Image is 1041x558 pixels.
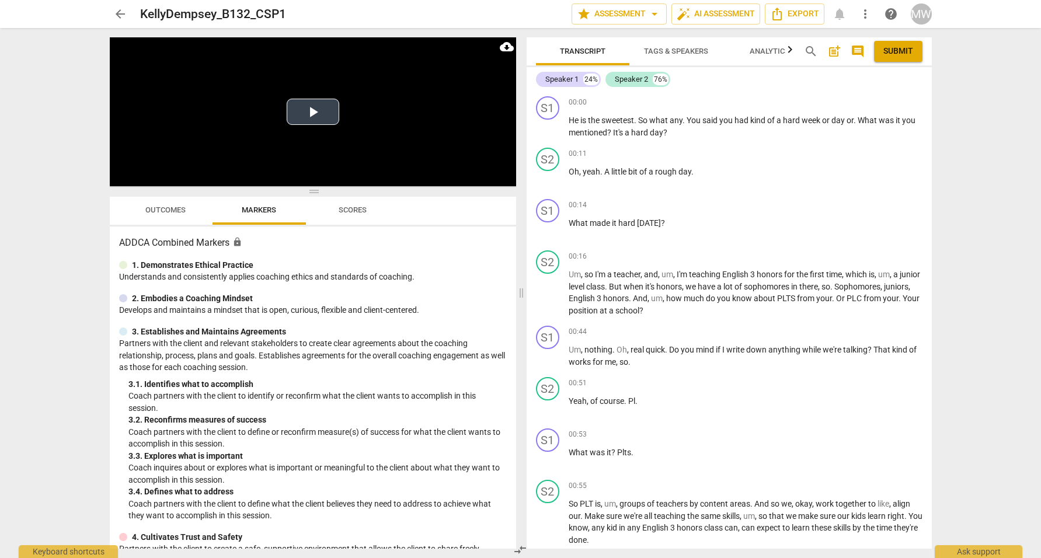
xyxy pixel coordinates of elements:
span: Oh [569,167,579,176]
span: when [624,282,645,291]
span: in [791,282,799,291]
span: nothing [584,345,612,354]
span: or [847,116,854,125]
div: 76% [653,74,669,85]
span: sure [820,511,837,521]
span: search [804,44,818,58]
span: . [899,294,903,303]
div: Ask support [935,545,1022,558]
div: Change speaker [536,250,559,274]
span: , [640,270,644,279]
span: do [706,294,717,303]
span: and [644,270,658,279]
span: Pl [628,396,635,406]
span: Or [836,294,847,303]
span: class [586,282,605,291]
span: compare_arrows [513,543,527,557]
span: our [569,511,580,521]
span: skills [722,511,740,521]
span: Plts [617,448,631,457]
span: junior [900,270,920,279]
span: , [579,167,583,176]
span: auto_fix_high [677,7,691,21]
span: Filler word [569,345,581,354]
span: we [786,511,798,521]
span: down [746,345,768,354]
span: Yeah [569,396,587,406]
button: Add summary [825,42,844,61]
span: . [832,294,836,303]
span: , [658,270,661,279]
span: know [569,523,588,532]
span: Export [770,7,819,21]
span: juniors [884,282,908,291]
span: honors [757,270,784,279]
span: position [569,306,600,315]
span: arrow_back [113,7,127,21]
span: you [717,294,732,303]
span: . [904,511,908,521]
span: Sophomores [834,282,880,291]
a: Help [880,4,901,25]
div: 3. 4. Defines what to address [128,486,507,498]
p: Partners with the client and relevant stakeholders to create clear agreements about the coaching ... [119,337,507,374]
span: honors [656,282,682,291]
span: from [797,294,816,303]
span: Transcript [560,47,605,55]
span: So [569,499,580,508]
span: Tags & Speakers [644,47,708,55]
span: I'm [677,270,689,279]
span: . [635,396,638,406]
span: 3 [750,270,757,279]
span: teachers [656,499,690,508]
span: lot [723,282,734,291]
p: Coach partners with the client to identify or reconfirm what the client wants to accomplish in th... [128,390,507,414]
span: kind [750,116,767,125]
span: , [587,396,590,406]
span: Your [903,294,920,303]
span: Filler word [617,345,627,354]
span: groups [619,499,647,508]
span: ? [639,306,643,315]
span: the [796,270,810,279]
span: school [615,306,639,315]
span: . [631,448,633,457]
span: kind [892,345,909,354]
span: we're [823,345,843,354]
div: MW [911,4,932,25]
span: anything [768,345,802,354]
span: sweetest [601,116,634,125]
span: the [588,116,601,125]
span: Do [669,345,681,354]
span: English [642,523,670,532]
span: it's [645,282,656,291]
span: works [569,357,593,367]
span: is [595,499,601,508]
span: all [644,511,654,521]
span: day [831,116,847,125]
span: teaching [689,270,722,279]
span: A [604,167,611,176]
button: Export [765,4,824,25]
span: ? [663,128,667,137]
span: day [650,128,663,137]
span: same [701,511,722,521]
span: it [607,448,611,457]
span: teacher [614,270,640,279]
span: have [698,282,717,291]
p: 1. Demonstrates Ethical Practice [132,259,253,271]
span: 00:14 [569,200,587,210]
span: a [625,128,631,137]
span: sure [606,511,624,521]
span: . [750,499,754,508]
span: work [816,499,835,508]
span: Assessment [577,7,661,21]
p: Coach partners with the client to define or reconfirm measure(s) of success for what the client w... [128,426,507,450]
span: hard [783,116,802,125]
button: Search [802,42,820,61]
span: 00:11 [569,149,587,159]
span: Outcomes [145,205,186,214]
span: ? [661,218,665,228]
span: mentioned [569,128,607,137]
span: help [884,7,898,21]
